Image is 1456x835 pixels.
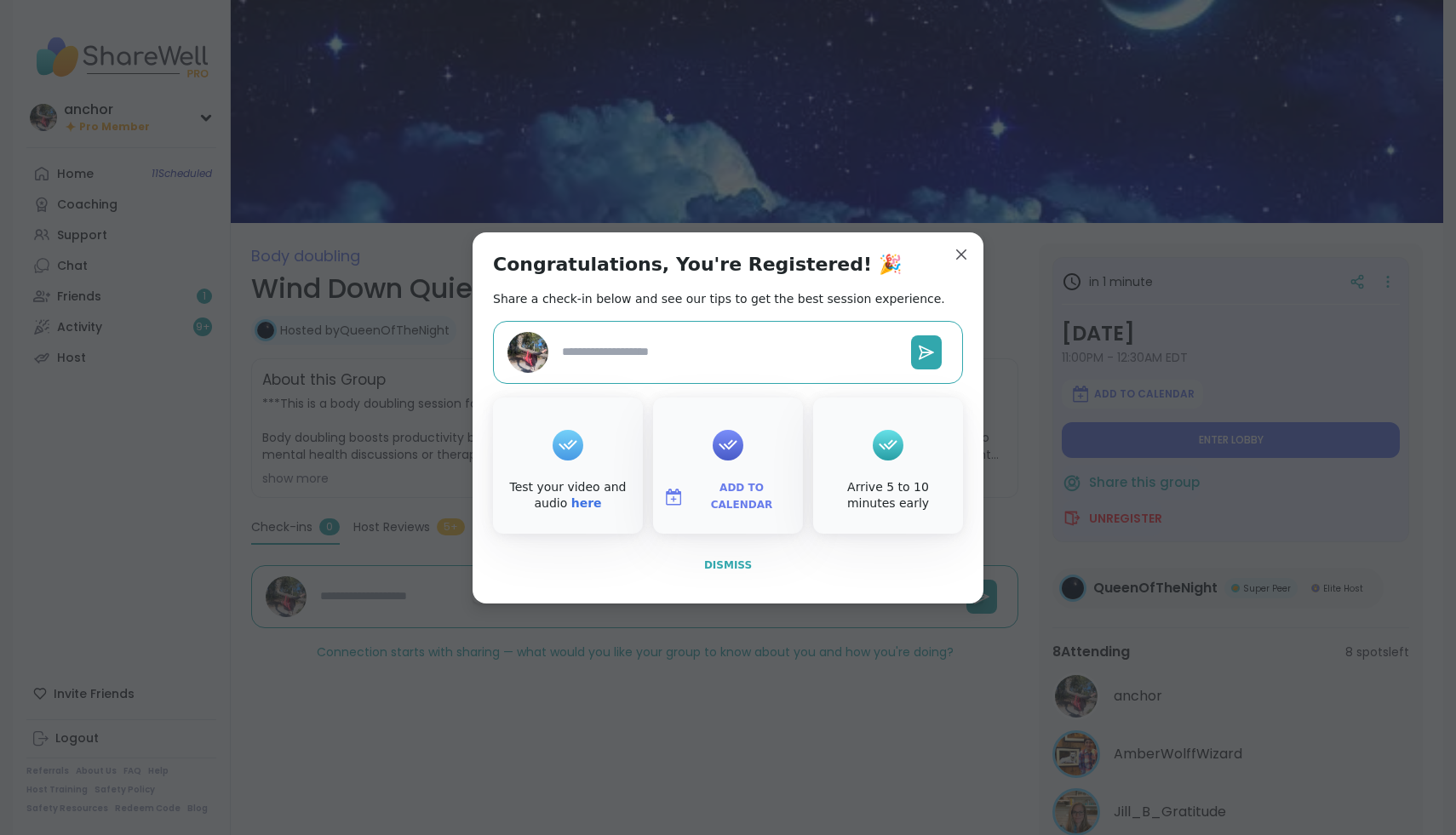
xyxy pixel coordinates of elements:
span: Add to Calendar [691,480,793,513]
img: ShareWell Logomark [663,487,684,507]
button: Dismiss [493,547,963,583]
div: Test your video and audio [496,479,639,512]
img: anchor [507,332,548,373]
div: Arrive 5 to 10 minutes early [817,479,960,512]
span: Dismiss [704,559,752,571]
button: Add to Calendar [656,479,800,515]
a: here [571,496,602,510]
h1: Congratulations, You're Registered! 🎉 [493,253,902,277]
h2: Share a check-in below and see our tips to get the best session experience. [493,290,945,307]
